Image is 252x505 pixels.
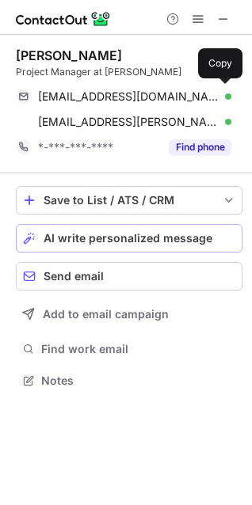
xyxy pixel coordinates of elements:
button: save-profile-one-click [16,186,242,215]
button: AI write personalized message [16,224,242,252]
span: Send email [44,270,104,283]
button: Find work email [16,338,242,360]
div: Save to List / ATS / CRM [44,194,215,207]
span: AI write personalized message [44,232,212,245]
span: Add to email campaign [43,308,169,321]
span: [EMAIL_ADDRESS][DOMAIN_NAME] [38,89,220,104]
div: Project Manager at [PERSON_NAME] [16,65,242,79]
span: Notes [41,374,236,388]
button: Reveal Button [169,139,231,155]
button: Send email [16,262,242,290]
button: Add to email campaign [16,300,242,328]
span: Find work email [41,342,236,356]
span: [EMAIL_ADDRESS][PERSON_NAME][DOMAIN_NAME] [38,115,220,129]
div: [PERSON_NAME] [16,47,122,63]
img: ContactOut v5.3.10 [16,9,111,28]
button: Notes [16,370,242,392]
